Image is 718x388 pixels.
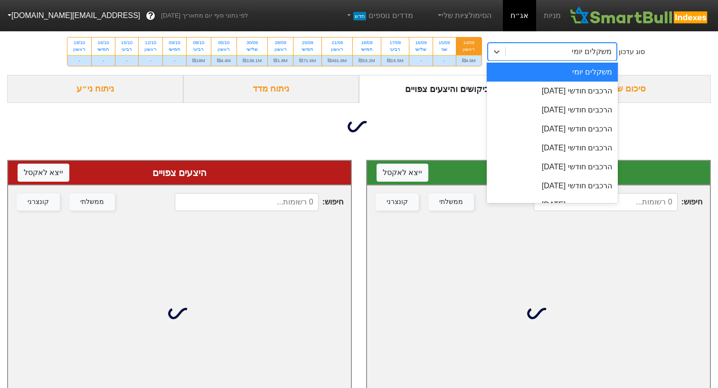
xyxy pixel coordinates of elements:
div: - [409,55,432,66]
div: קונצרני [28,197,49,207]
div: רביעי [121,46,132,53]
div: ₪1.8M [268,55,293,66]
div: ראשון [274,46,287,53]
div: - [139,55,162,66]
div: רביעי [387,46,404,53]
div: ראשון [462,46,476,53]
div: היצעים צפויים [18,166,341,180]
div: 15/10 [121,39,132,46]
div: 21/09 [328,39,347,46]
button: ממשלתי [69,194,115,211]
div: 28/09 [274,39,287,46]
input: 0 רשומות... [175,193,318,211]
div: ₪138.1M [237,55,267,66]
div: קונצרני [387,197,408,207]
div: הרכבים חודשי [DATE] [487,120,618,139]
div: 12/10 [144,39,157,46]
div: ראשון [73,46,85,53]
div: 16/10 [97,39,109,46]
div: ₪491.8M [322,55,352,66]
div: ראשון [217,46,231,53]
div: - [92,55,115,66]
div: 16/09 [415,39,426,46]
a: מדדים נוספיםחדש [341,6,417,25]
div: ביקושים והיצעים צפויים [359,75,535,103]
div: משקלים יומי [572,46,612,57]
div: ₪15.5M [381,55,409,66]
div: הרכבים חודשי [DATE] [487,176,618,195]
div: חמישי [299,46,316,53]
div: 30/09 [243,39,262,46]
img: SmartBull [568,6,710,25]
div: - [67,55,91,66]
img: loading... [168,302,191,325]
span: לפי נתוני סוף יום מתאריך [DATE] [161,11,248,20]
div: 08/10 [192,39,205,46]
div: ניתוח ני״ע [7,75,183,103]
span: ? [148,9,153,22]
div: סוג עדכון [619,47,645,57]
div: 05/10 [217,39,231,46]
div: משקלים יומי [487,63,618,82]
div: - [163,55,186,66]
div: ₪4.6M [456,55,482,66]
div: 09/10 [169,39,180,46]
span: חיפוש : [175,193,343,211]
div: חמישי [359,46,375,53]
img: loading... [527,302,550,325]
div: הרכבים חודשי [DATE] [487,195,618,214]
img: loading... [348,115,370,138]
div: 18/09 [359,39,375,46]
div: ₪4.4M [211,55,236,66]
div: סיכום שינויים [535,75,711,103]
div: ₪18M [187,55,211,66]
div: חמישי [97,46,109,53]
div: הרכבים חודשי [DATE] [487,139,618,157]
div: - [433,55,456,66]
div: - [115,55,138,66]
button: קונצרני [376,194,419,211]
div: הרכבים חודשי [DATE] [487,101,618,120]
div: רביעי [192,46,205,53]
div: ₪71.6M [293,55,321,66]
button: קונצרני [17,194,60,211]
div: 15/09 [439,39,450,46]
span: חיפוש : [534,193,702,211]
button: ייצא לאקסל [377,164,428,182]
div: 14/09 [462,39,476,46]
div: ₪53.2M [353,55,381,66]
button: ייצא לאקסל [18,164,69,182]
div: ביקושים צפויים [377,166,700,180]
div: 25/09 [299,39,316,46]
div: ראשון [144,46,157,53]
div: הרכבים חודשי [DATE] [487,157,618,176]
button: ממשלתי [428,194,474,211]
div: הרכבים חודשי [DATE] [487,82,618,101]
div: ממשלתי [439,197,463,207]
div: חמישי [169,46,180,53]
div: ניתוח מדד [183,75,359,103]
div: 19/10 [73,39,85,46]
span: חדש [353,12,366,20]
a: הסימולציות שלי [432,6,496,25]
div: שלישי [415,46,426,53]
div: 17/09 [387,39,404,46]
div: שלישי [243,46,262,53]
div: ממשלתי [80,197,104,207]
div: שני [439,46,450,53]
div: ראשון [328,46,347,53]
